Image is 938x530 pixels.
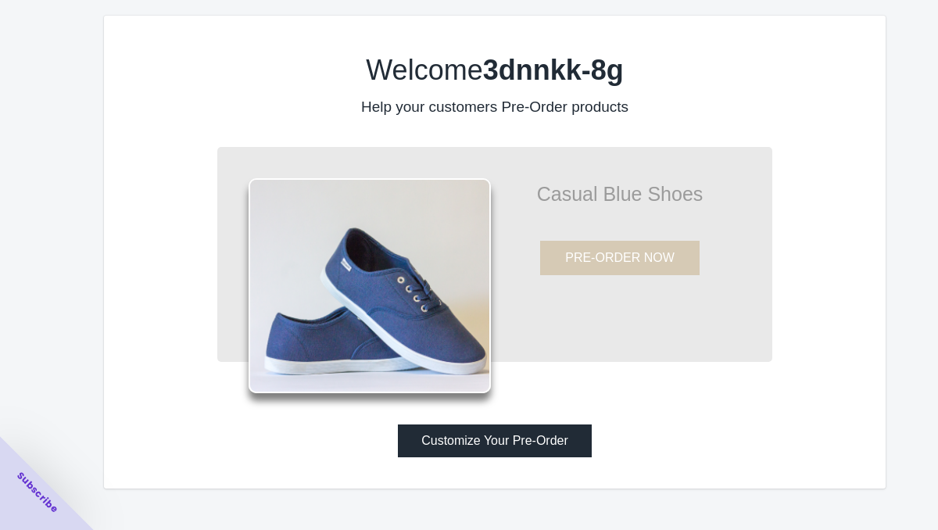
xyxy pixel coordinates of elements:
[14,469,61,516] span: Subscribe
[491,186,749,202] p: Casual Blue Shoes
[540,241,700,275] button: PRE-ORDER NOW
[249,178,491,393] img: shoes.png
[366,54,623,86] label: Welcome
[483,54,624,86] b: 3dnnkk-8g
[398,424,592,457] button: Customize Your Pre-Order
[361,98,628,115] label: Help your customers Pre-Order products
